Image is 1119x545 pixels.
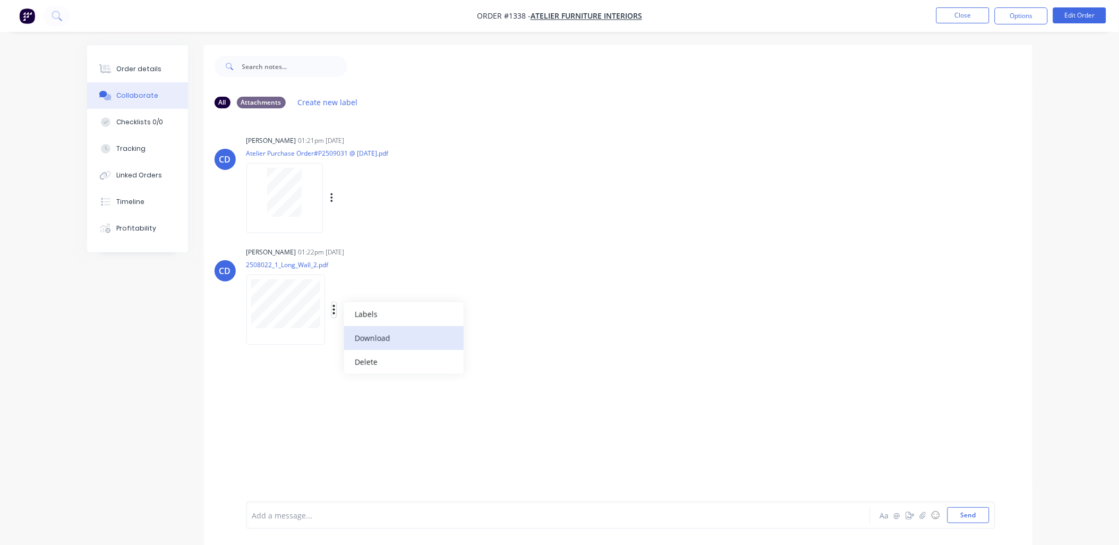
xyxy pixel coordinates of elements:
[116,224,156,233] div: Profitability
[87,82,188,109] button: Collaborate
[246,248,296,257] div: [PERSON_NAME]
[116,117,163,127] div: Checklists 0/0
[947,507,989,523] button: Send
[116,197,144,207] div: Timeline
[298,248,345,257] div: 01:22pm [DATE]
[936,7,989,23] button: Close
[246,149,441,158] p: Atelier Purchase Order#P2509031 @ [DATE].pdf
[1053,7,1106,23] button: Edit Order
[87,109,188,135] button: Checklists 0/0
[237,97,286,108] div: Attachments
[116,171,162,180] div: Linked Orders
[929,509,942,522] button: ☺
[344,350,464,374] button: Delete
[87,135,188,162] button: Tracking
[116,64,161,74] div: Order details
[477,11,531,21] span: Order #1338 -
[19,8,35,24] img: Factory
[878,509,891,522] button: Aa
[242,56,347,77] input: Search notes...
[344,302,464,326] button: Labels
[116,91,158,100] div: Collaborate
[531,11,642,21] a: Atelier Furniture Interiors
[995,7,1048,24] button: Options
[219,153,231,166] div: CD
[87,215,188,242] button: Profitability
[116,144,146,154] div: Tracking
[87,162,188,189] button: Linked Orders
[298,136,345,146] div: 01:21pm [DATE]
[891,509,904,522] button: @
[219,265,231,277] div: CD
[292,95,363,109] button: Create new label
[215,97,230,108] div: All
[87,56,188,82] button: Order details
[344,326,464,350] button: Download
[246,260,444,269] p: 2508022_1_Long_Wall_2.pdf
[87,189,188,215] button: Timeline
[246,136,296,146] div: [PERSON_NAME]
